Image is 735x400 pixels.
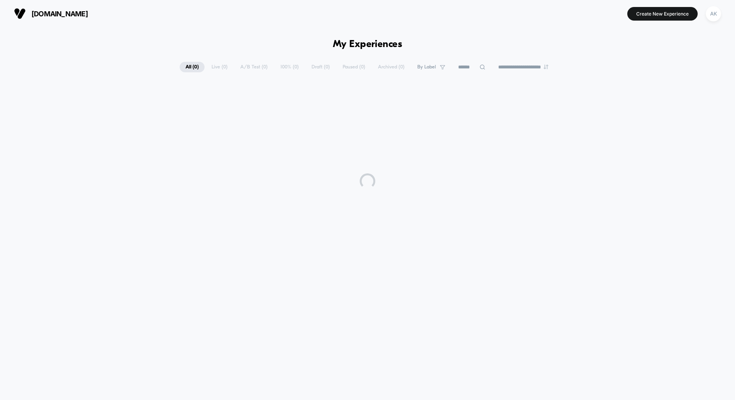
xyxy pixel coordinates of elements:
button: Create New Experience [627,7,698,21]
img: Visually logo [14,8,26,19]
img: end [544,65,548,69]
h1: My Experiences [333,39,402,50]
button: AK [703,6,723,22]
span: By Label [417,64,436,70]
button: [DOMAIN_NAME] [12,7,90,20]
span: [DOMAIN_NAME] [31,10,88,18]
div: AK [706,6,721,21]
span: All ( 0 ) [180,62,205,72]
